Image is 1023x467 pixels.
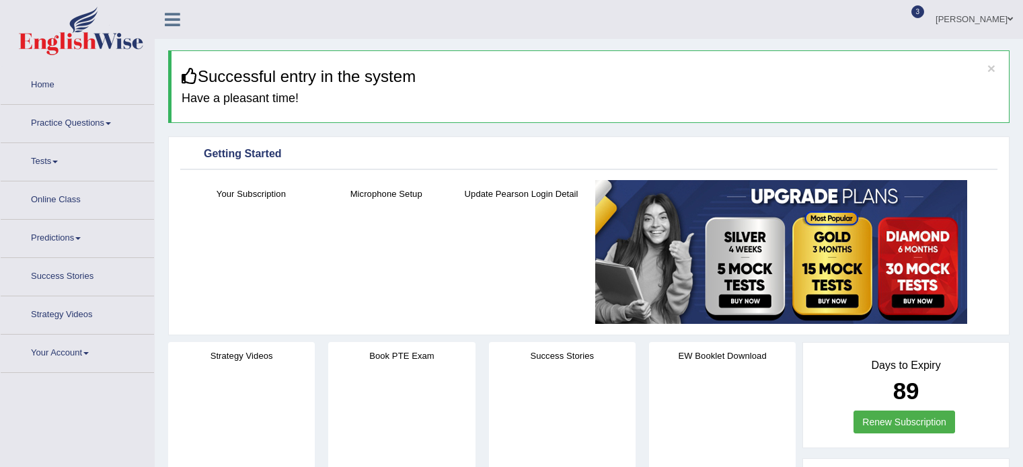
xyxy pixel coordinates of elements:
h4: Days to Expiry [818,359,994,372]
h4: Success Stories [489,349,636,363]
a: Your Account [1,335,154,368]
h4: Microphone Setup [326,187,447,201]
h4: Your Subscription [190,187,312,201]
a: Practice Questions [1,105,154,138]
a: Online Class [1,181,154,215]
a: Renew Subscription [854,411,955,433]
img: small5.jpg [595,180,967,324]
b: 89 [893,378,919,404]
h4: Book PTE Exam [328,349,475,363]
button: × [987,61,995,75]
h4: Have a pleasant time! [182,92,999,105]
a: Tests [1,143,154,177]
h4: Strategy Videos [168,349,315,363]
div: Getting Started [184,144,994,165]
span: 3 [911,5,925,18]
h3: Successful entry in the system [182,68,999,85]
a: Success Stories [1,258,154,292]
a: Strategy Videos [1,296,154,330]
a: Predictions [1,220,154,253]
h4: Update Pearson Login Detail [461,187,582,201]
a: Home [1,67,154,100]
h4: EW Booklet Download [649,349,796,363]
